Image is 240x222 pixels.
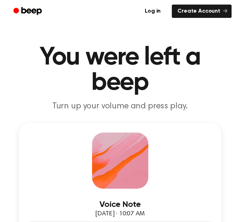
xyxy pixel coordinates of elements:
[172,5,232,18] a: Create Account
[95,211,144,217] span: [DATE] · 10:07 AM
[8,45,232,95] h1: You were left a beep
[8,5,48,18] a: Beep
[138,3,168,19] a: Log in
[29,200,212,209] h3: Voice Note
[8,101,232,112] p: Turn up your volume and press play.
